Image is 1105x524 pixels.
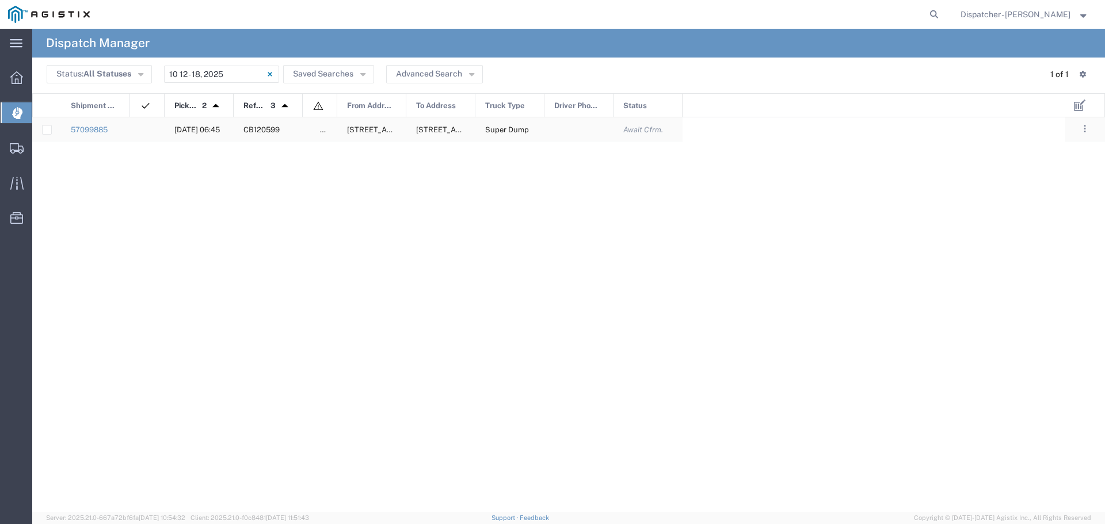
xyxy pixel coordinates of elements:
[83,69,131,78] span: All Statuses
[623,125,663,134] span: Await Cfrm.
[46,514,185,521] span: Server: 2025.21.0-667a72bf6fa
[416,94,456,118] span: To Address
[207,97,225,115] img: arrow-dropup.svg
[313,100,324,112] img: icon
[243,125,280,134] span: CB120599
[8,6,90,23] img: logo
[554,94,601,118] span: Driver Phone No.
[1084,122,1086,136] span: . . .
[139,514,185,521] span: [DATE] 10:54:32
[914,513,1091,523] span: Copyright © [DATE]-[DATE] Agistix Inc., All Rights Reserved
[347,94,394,118] span: From Address
[71,94,117,118] span: Shipment No.
[961,8,1070,21] span: Dispatcher - Eli Amezcua
[960,7,1089,21] button: Dispatcher - [PERSON_NAME]
[491,514,520,521] a: Support
[347,125,462,134] span: 6527 Calaveras Rd, Sunol, California, 94586, United States
[276,97,294,115] img: arrow-dropup.svg
[243,94,266,118] span: Reference
[270,94,276,118] span: 3
[485,94,525,118] span: Truck Type
[174,125,220,134] span: 10/13/2025, 06:45
[190,514,309,521] span: Client: 2025.21.0-f0c8481
[1050,68,1070,81] div: 1 of 1
[485,125,529,134] span: Super Dump
[520,514,549,521] a: Feedback
[386,65,483,83] button: Advanced Search
[1077,121,1093,137] button: ...
[623,94,647,118] span: Status
[174,94,198,118] span: Pickup Date and Time
[46,29,150,58] h4: Dispatch Manager
[283,65,374,83] button: Saved Searches
[320,125,337,134] span: false
[416,125,531,134] span: E. 14th ST & Euclid Ave, San Leandro, California, United States
[47,65,152,83] button: Status:All Statuses
[266,514,309,521] span: [DATE] 11:51:43
[202,94,207,118] span: 2
[140,100,151,112] img: icon
[71,125,108,134] a: 57099885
